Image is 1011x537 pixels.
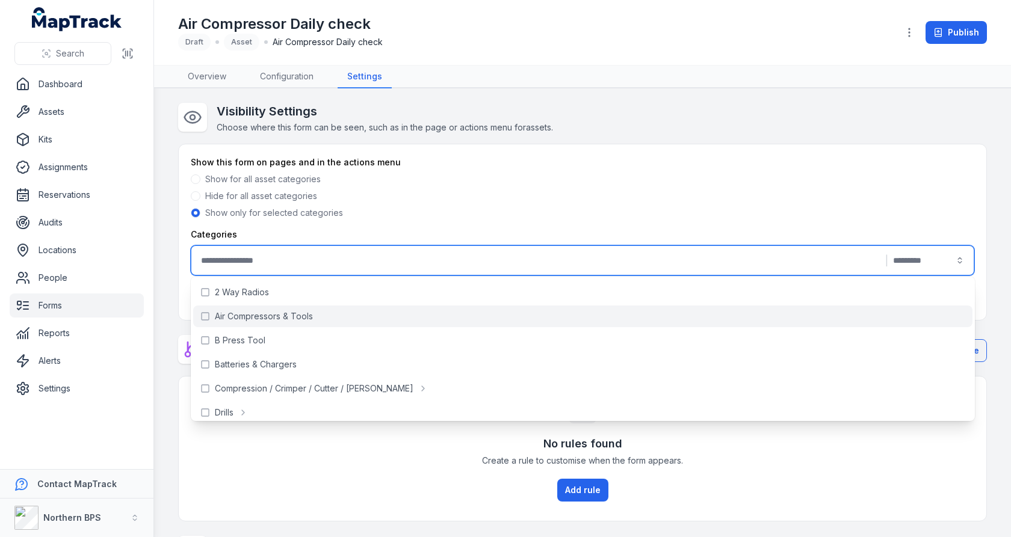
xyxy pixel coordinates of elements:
h2: Visibility Settings [217,103,553,120]
a: Audits [10,210,144,235]
a: Alerts [10,349,144,373]
a: Forms [10,293,144,318]
span: Choose where this form can be seen, such as in the page or actions menu for assets . [217,122,553,132]
button: | [191,245,974,275]
a: Assets [10,100,144,124]
label: Hide for all asset categories [205,190,317,202]
a: Overview [178,66,236,88]
span: Air Compressor Daily check [273,36,383,48]
span: B Press Tool [215,334,265,346]
span: Compression / Crimper / Cutter / [PERSON_NAME] [215,382,413,394]
a: Assignments [10,155,144,179]
span: Drills [215,407,233,419]
div: Draft [178,34,211,51]
strong: Contact MapTrack [37,479,117,489]
span: 2 Way Radios [215,286,269,298]
span: Search [56,48,84,60]
label: Show only for selected categories [205,207,343,219]
h3: No rules found [543,435,622,452]
a: MapTrack [32,7,122,31]
button: Publish [926,21,987,44]
span: Air Compressors & Tools [215,310,313,322]
a: People [10,266,144,290]
a: Reservations [10,183,144,207]
a: Settings [338,66,392,88]
a: Configuration [250,66,323,88]
h1: Air Compressor Daily check [178,14,383,34]
a: Kits [10,127,144,152]
span: Batteries & Chargers [215,358,297,370]
label: Show for all asset categories [205,173,321,185]
a: Settings [10,376,144,400]
strong: Northern BPS [43,512,101,523]
a: Locations [10,238,144,262]
button: Add rule [557,479,608,502]
label: Categories [191,229,237,241]
div: Asset [224,34,259,51]
button: Search [14,42,111,65]
span: Create a rule to customise when the form appears. [482,455,683,467]
label: Show this form on pages and in the actions menu [191,156,401,168]
a: Reports [10,321,144,345]
a: Dashboard [10,72,144,96]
